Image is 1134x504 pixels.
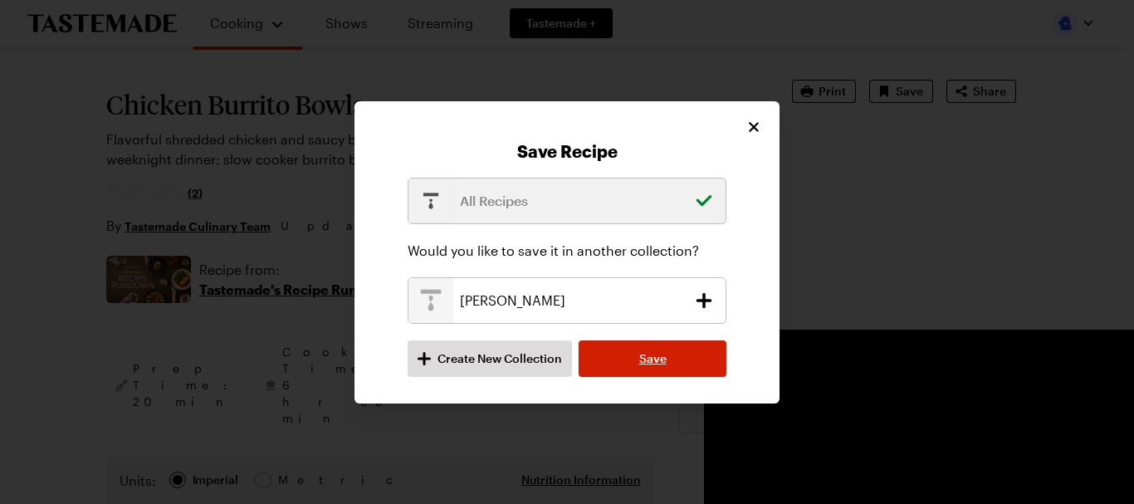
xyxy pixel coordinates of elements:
[408,241,726,261] p: Would you like to save it in another collection?
[579,340,726,377] button: Save
[371,141,763,161] h2: Save Recipe
[745,118,763,136] button: Close
[639,350,667,367] span: Save
[460,191,686,211] p: All Recipes
[460,291,686,311] p: [PERSON_NAME]
[437,350,562,367] span: Create New Collection
[408,340,572,377] button: Create New Collection
[408,277,726,324] button: add recipe to Pati Jinich collection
